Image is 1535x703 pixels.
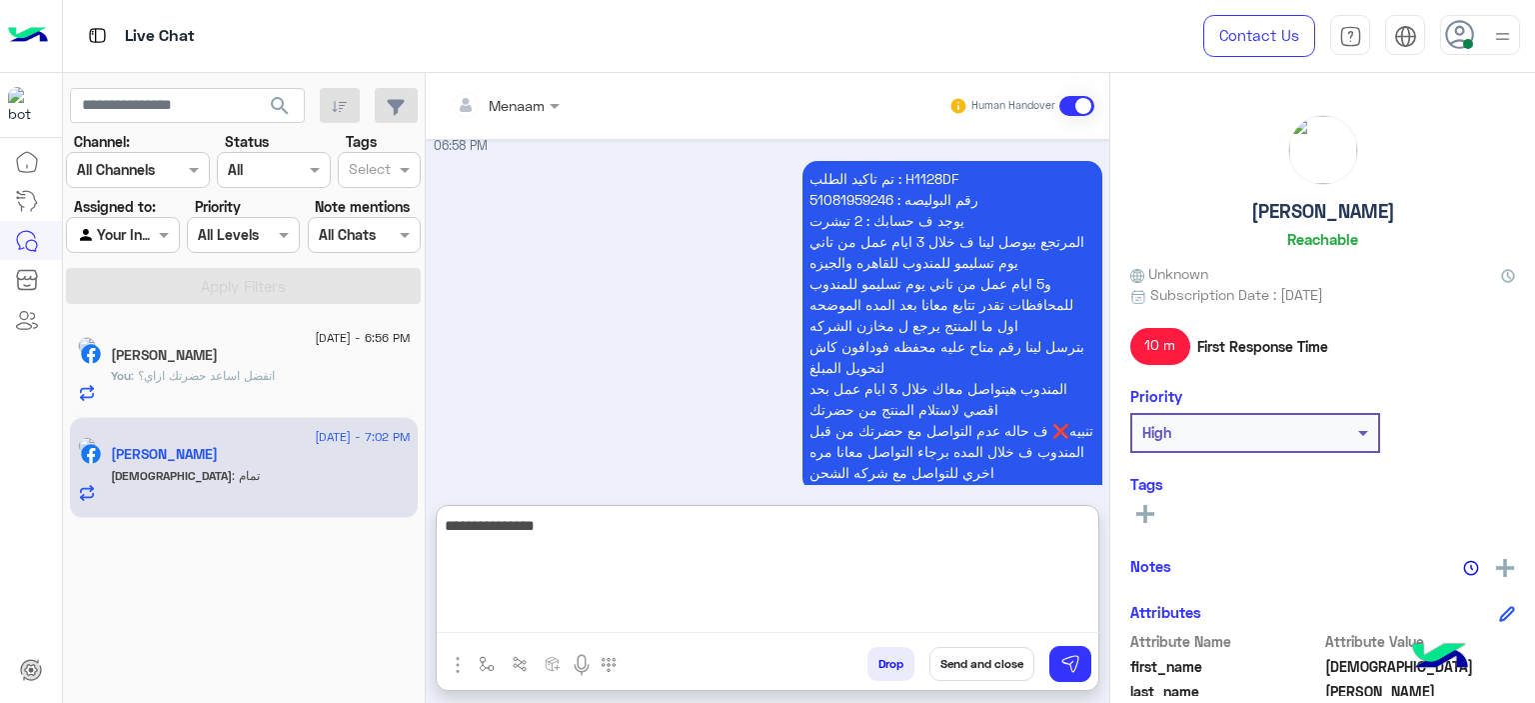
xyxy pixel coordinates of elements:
[504,647,537,680] button: Trigger scenario
[446,653,470,677] img: send attachment
[315,196,410,217] label: Note mentions
[1405,623,1475,693] img: hulul-logo.png
[111,368,131,383] span: You
[125,23,195,50] p: Live Chat
[1150,284,1323,305] span: Subscription Date : [DATE]
[195,196,241,217] label: Priority
[85,23,110,48] img: tab
[601,657,617,673] img: make a call
[315,428,410,446] span: [DATE] - 7:02 PM
[1130,475,1515,493] h6: Tags
[867,647,914,681] button: Drop
[1130,263,1208,284] span: Unknown
[971,98,1055,114] small: Human Handover
[74,131,130,152] label: Channel:
[1130,603,1201,621] h6: Attributes
[1203,15,1315,57] a: Contact Us
[225,131,269,152] label: Status
[1130,631,1321,652] span: Attribute Name
[78,337,96,355] img: picture
[570,653,594,677] img: send voice note
[512,656,528,672] img: Trigger scenario
[1289,116,1357,184] img: picture
[78,437,96,455] img: picture
[1251,200,1395,223] h5: [PERSON_NAME]
[1339,25,1362,48] img: tab
[232,468,260,483] span: تمام
[346,131,377,152] label: Tags
[545,656,561,672] img: create order
[1130,656,1321,677] span: first_name
[315,329,410,347] span: [DATE] - 6:56 PM
[74,196,156,217] label: Assigned to:
[131,368,275,383] span: اتفضل اساعد حضرتك ازاي؟
[81,444,101,464] img: Facebook
[1197,336,1328,357] span: First Response Time
[1330,15,1370,57] a: tab
[111,446,218,463] h5: Mohammed Kamal
[268,94,292,118] span: search
[111,347,218,364] h5: Mohamed Ashraf
[1463,560,1479,576] img: notes
[8,15,48,57] img: Logo
[1060,654,1080,674] img: send message
[1130,681,1321,702] span: last_name
[346,158,391,184] div: Select
[1287,230,1358,248] h6: Reachable
[434,138,488,153] span: 06:58 PM
[1490,24,1515,49] img: profile
[929,647,1034,681] button: Send and close
[1130,328,1190,364] span: 10 m
[1394,25,1417,48] img: tab
[256,88,305,131] button: search
[1130,557,1171,575] h6: Notes
[802,161,1102,490] p: 11/8/2025, 7:01 PM
[111,468,232,483] span: [DEMOGRAPHIC_DATA]
[1325,631,1516,652] span: Attribute Value
[479,656,495,672] img: select flow
[1325,681,1516,702] span: Kamal
[81,344,101,364] img: Facebook
[537,647,570,680] button: create order
[1325,656,1516,677] span: Mohammed
[66,268,421,304] button: Apply Filters
[471,647,504,680] button: select flow
[1496,559,1514,577] img: add
[1130,387,1182,405] h6: Priority
[8,87,44,123] img: 713415422032625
